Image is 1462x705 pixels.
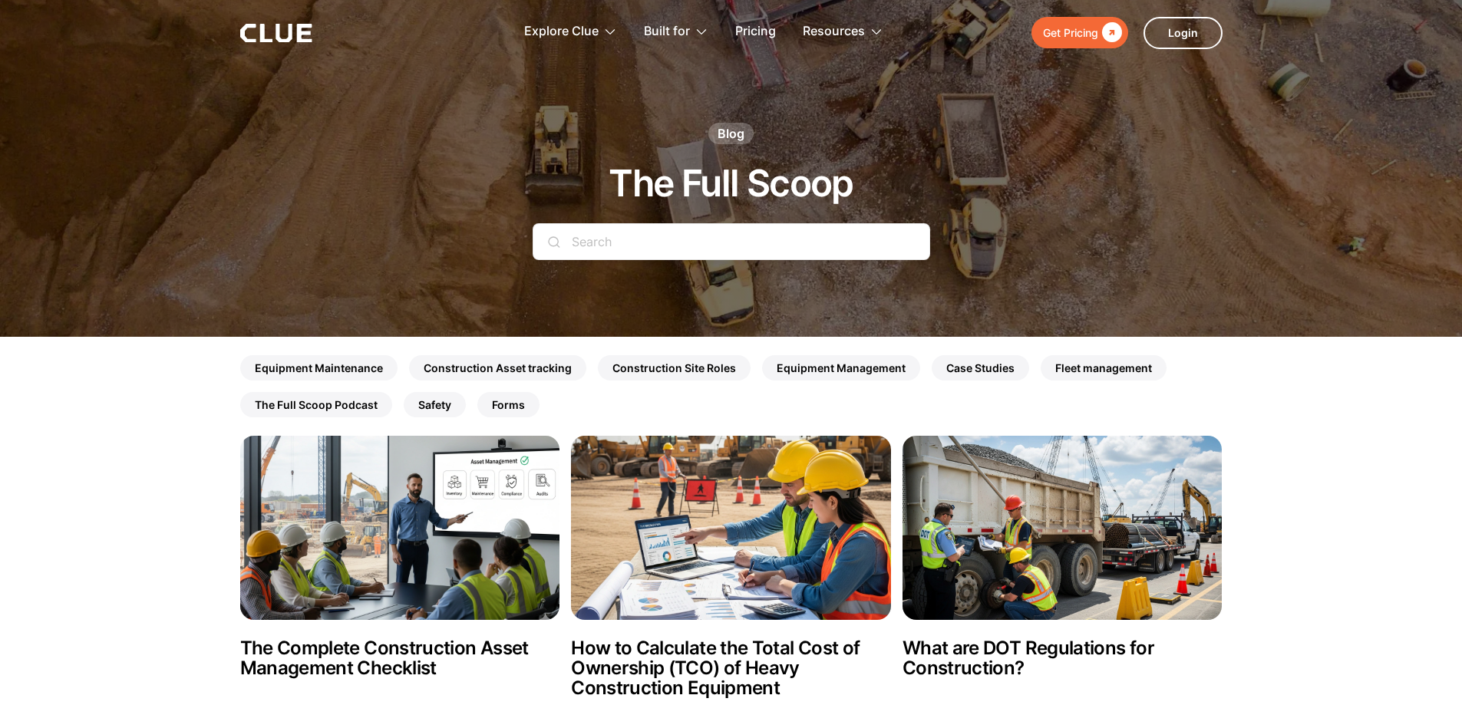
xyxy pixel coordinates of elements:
h2: How to Calculate the Total Cost of Ownership (TCO) of Heavy Construction Equipment [571,638,891,698]
div: Resources [803,8,883,56]
a: Construction Site Roles [598,355,751,381]
a: Construction Asset tracking [409,355,586,381]
a: Equipment Maintenance [240,355,398,381]
a: Safety [404,392,466,417]
div:  [1098,23,1122,42]
a: Get Pricing [1031,17,1128,48]
h1: The Full Scoop [609,163,853,204]
div: Explore Clue [524,8,599,56]
a: Login [1144,17,1223,49]
a: Fleet management [1041,355,1167,381]
h2: What are DOT Regulations for Construction? [903,638,1223,678]
input: Search [533,223,930,260]
a: Case Studies [932,355,1029,381]
div: Explore Clue [524,8,617,56]
img: The Complete Construction Asset Management Checklist [240,436,560,620]
a: Pricing [735,8,776,56]
img: How to Calculate the Total Cost of Ownership (TCO) of Heavy Construction Equipment [571,436,891,620]
div: Resources [803,8,865,56]
a: Equipment Management [762,355,920,381]
a: The Full Scoop Podcast [240,392,392,417]
div: Built for [644,8,690,56]
img: What are DOT Regulations for Construction? [903,436,1223,620]
img: search icon [548,236,560,248]
div: Get Pricing [1043,23,1098,42]
h2: The Complete Construction Asset Management Checklist [240,638,560,678]
div: Blog [718,125,744,142]
a: Forms [477,392,540,417]
div: Built for [644,8,708,56]
form: Search [533,223,930,275]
